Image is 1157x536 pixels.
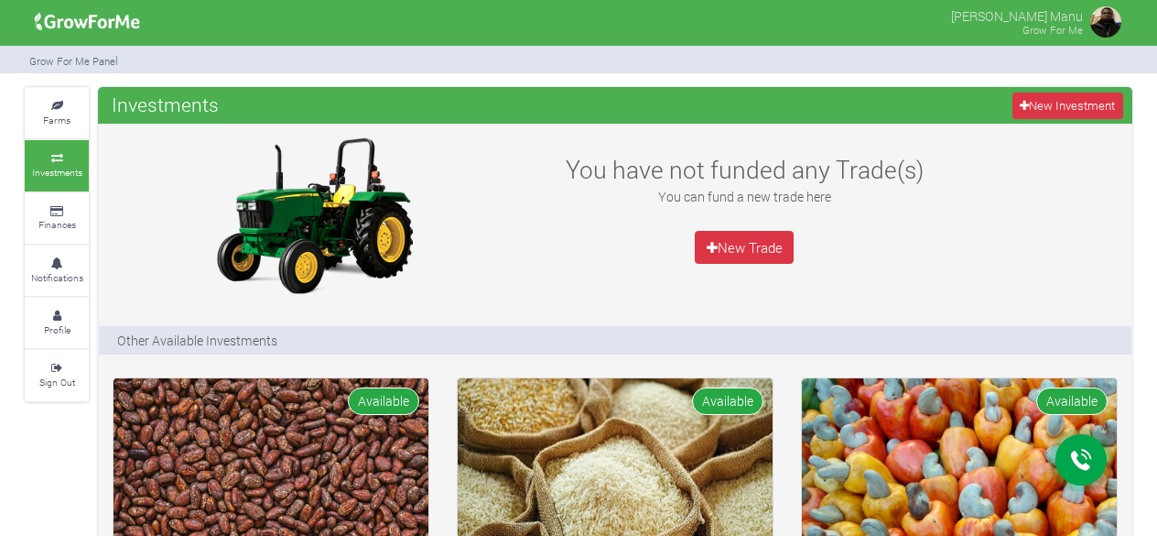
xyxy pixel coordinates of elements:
small: Finances [38,218,76,231]
a: Notifications [25,246,89,296]
a: Farms [25,88,89,138]
small: Farms [43,114,70,126]
a: New Trade [695,231,794,264]
small: Profile [44,323,70,336]
small: Grow For Me Panel [29,54,118,68]
a: Finances [25,193,89,244]
span: Available [1036,388,1108,414]
img: growforme image [1087,4,1124,40]
a: Investments [25,140,89,191]
small: Notifications [31,271,83,284]
img: growforme image [200,133,428,298]
h3: You have not funded any Trade(s) [546,155,943,184]
small: Sign Out [39,376,75,388]
p: You can fund a new trade here [546,187,943,206]
img: growforme image [28,4,146,40]
span: Available [692,388,763,414]
span: Investments [107,86,223,123]
span: Available [348,388,419,414]
a: Sign Out [25,350,89,400]
small: Investments [32,166,82,179]
p: Other Available Investments [117,331,277,350]
p: [PERSON_NAME] Manu [951,4,1083,26]
a: Profile [25,298,89,348]
small: Grow For Me [1022,23,1083,37]
a: New Investment [1012,93,1123,119]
